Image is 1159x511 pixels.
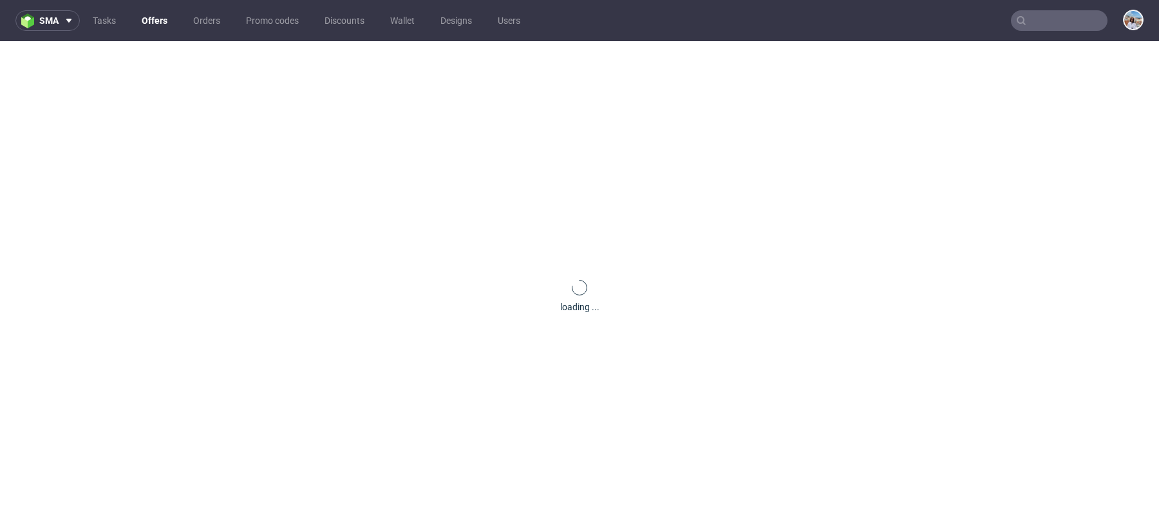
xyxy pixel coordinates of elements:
img: Marta Kozłowska [1124,11,1142,29]
a: Discounts [317,10,372,31]
a: Tasks [85,10,124,31]
button: sma [15,10,80,31]
span: sma [39,16,59,25]
a: Orders [185,10,228,31]
a: Promo codes [238,10,306,31]
img: logo [21,14,39,28]
div: loading ... [560,301,599,313]
a: Designs [433,10,480,31]
a: Users [490,10,528,31]
a: Offers [134,10,175,31]
a: Wallet [382,10,422,31]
